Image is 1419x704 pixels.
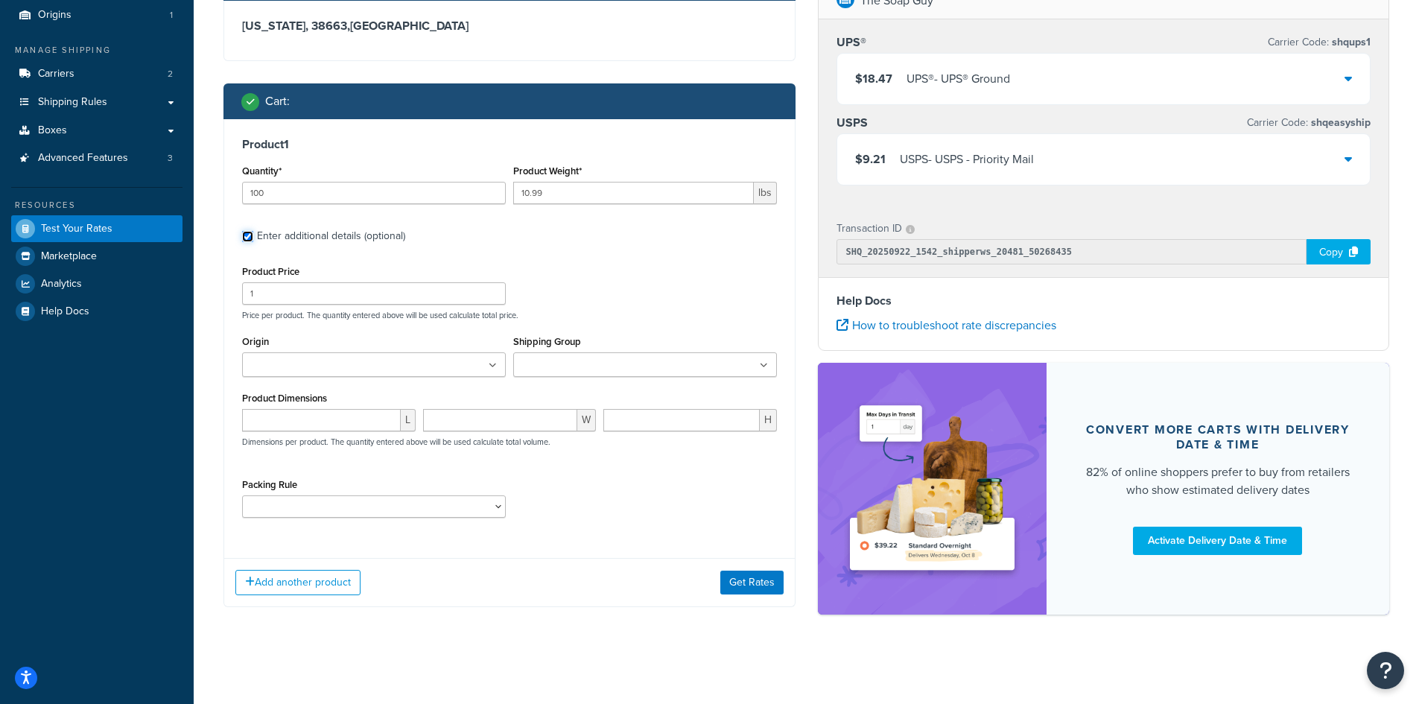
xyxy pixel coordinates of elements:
li: Origins [11,1,182,29]
div: UPS® - UPS® Ground [907,69,1010,89]
div: Resources [11,199,182,212]
div: Convert more carts with delivery date & time [1082,422,1354,452]
a: Activate Delivery Date & Time [1133,527,1302,555]
p: Transaction ID [837,218,902,239]
p: Carrier Code: [1268,32,1371,53]
span: shqups1 [1329,34,1371,50]
a: Analytics [11,270,182,297]
label: Shipping Group [513,336,581,347]
span: lbs [754,182,777,204]
a: Shipping Rules [11,89,182,116]
h2: Cart : [265,95,290,108]
a: Marketplace [11,243,182,270]
button: Get Rates [720,571,784,594]
label: Packing Rule [242,479,297,490]
button: Open Resource Center [1367,652,1404,689]
span: 1 [170,9,173,22]
div: 82% of online shoppers prefer to buy from retailers who show estimated delivery dates [1082,463,1354,499]
p: Price per product. The quantity entered above will be used calculate total price. [238,310,781,320]
label: Origin [242,336,269,347]
span: L [401,409,416,431]
a: Origins1 [11,1,182,29]
input: 0.00 [513,182,754,204]
li: Advanced Features [11,145,182,172]
span: Shipping Rules [38,96,107,109]
li: Carriers [11,60,182,88]
span: shqeasyship [1308,115,1371,130]
a: Carriers2 [11,60,182,88]
span: Origins [38,9,72,22]
span: $18.47 [855,70,892,87]
span: $9.21 [855,150,886,168]
div: Enter additional details (optional) [257,226,405,247]
a: Boxes [11,117,182,145]
span: 3 [168,152,173,165]
span: Advanced Features [38,152,128,165]
label: Quantity* [242,165,282,177]
div: Copy [1307,239,1371,264]
a: Test Your Rates [11,215,182,242]
h3: UPS® [837,35,866,50]
button: Add another product [235,570,361,595]
a: Advanced Features3 [11,145,182,172]
input: 0 [242,182,506,204]
span: H [760,409,777,431]
label: Product Price [242,266,299,277]
label: Product Weight* [513,165,582,177]
p: Carrier Code: [1247,112,1371,133]
a: How to troubleshoot rate discrepancies [837,317,1056,334]
h3: [US_STATE], 38663 , [GEOGRAPHIC_DATA] [242,19,777,34]
h3: Product 1 [242,137,777,152]
span: Boxes [38,124,67,137]
h4: Help Docs [837,292,1371,310]
span: Carriers [38,68,74,80]
span: 2 [168,68,173,80]
input: Enter additional details (optional) [242,231,253,242]
span: Test Your Rates [41,223,112,235]
span: Marketplace [41,250,97,263]
span: Analytics [41,278,82,291]
a: Help Docs [11,298,182,325]
img: feature-image-ddt-36eae7f7280da8017bfb280eaccd9c446f90b1fe08728e4019434db127062ab4.png [840,385,1024,592]
span: Help Docs [41,305,89,318]
p: Dimensions per product. The quantity entered above will be used calculate total volume. [238,437,550,447]
label: Product Dimensions [242,393,327,404]
span: W [577,409,596,431]
div: Manage Shipping [11,44,182,57]
h3: USPS [837,115,868,130]
div: USPS - USPS - Priority Mail [900,149,1034,170]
